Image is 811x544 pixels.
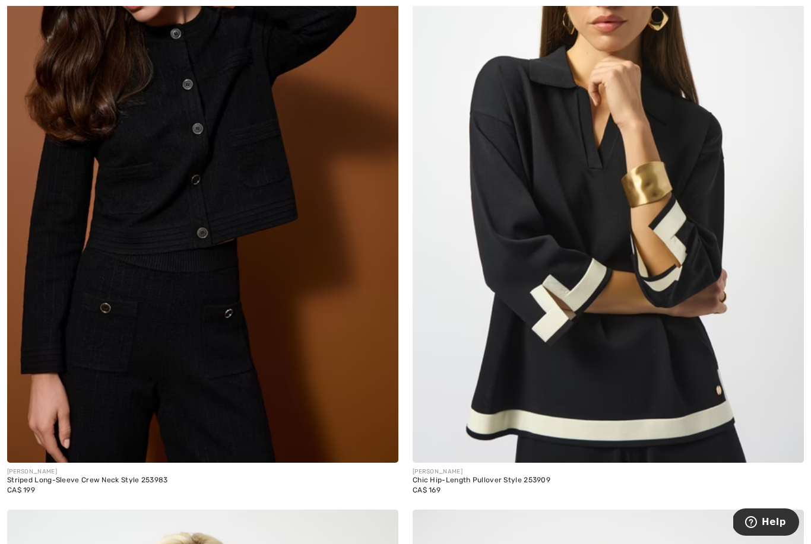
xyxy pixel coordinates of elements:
div: [PERSON_NAME] [413,467,550,476]
span: CA$ 199 [7,486,35,494]
span: CA$ 169 [413,486,441,494]
div: [PERSON_NAME] [7,467,168,476]
iframe: Opens a widget where you can find more information [733,508,799,538]
div: Striped Long-Sleeve Crew Neck Style 253983 [7,476,168,485]
div: Chic Hip-Length Pullover Style 253909 [413,476,550,485]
